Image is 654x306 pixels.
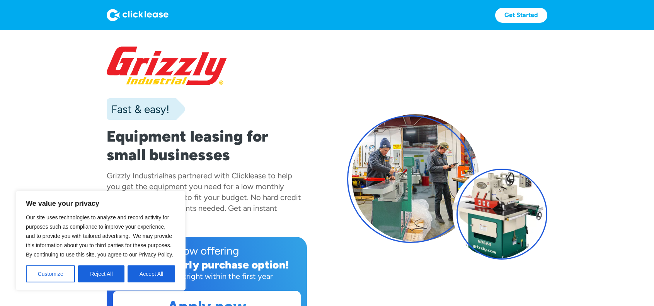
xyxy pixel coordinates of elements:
div: Now offering [113,243,301,258]
button: Customize [26,265,75,282]
div: Fast & easy! [107,101,169,117]
div: Grizzly Industrial [107,171,164,180]
div: Purchase outright within the first year [113,271,301,282]
div: has partnered with Clicklease to help you get the equipment you need for a low monthly payment, c... [107,171,301,224]
div: We value your privacy [15,191,186,291]
div: early purchase option! [172,258,289,271]
span: Our site uses technologies to analyze and record activity for purposes such as compliance to impr... [26,214,173,258]
a: Get Started [495,8,547,23]
p: We value your privacy [26,199,175,208]
h1: Equipment leasing for small businesses [107,127,307,164]
button: Accept All [128,265,175,282]
button: Reject All [78,265,124,282]
img: Logo [107,9,169,21]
